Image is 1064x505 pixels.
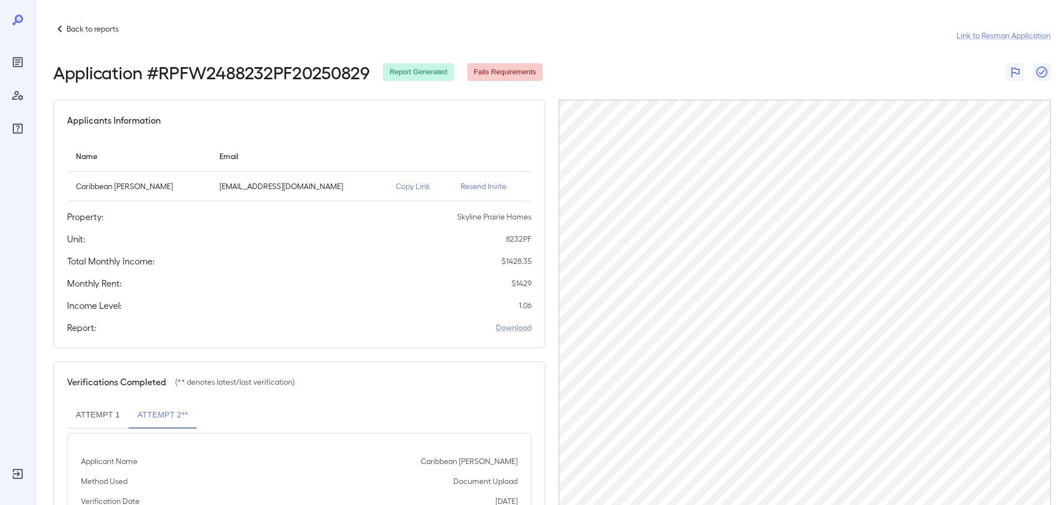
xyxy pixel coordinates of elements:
span: Fails Requirements [467,67,543,78]
h2: Application # RPFW2488232PF20250829 [53,62,370,82]
h5: Income Level: [67,299,122,312]
table: simple table [67,140,531,201]
button: Flag Report [1006,63,1024,81]
h5: Verifications Completed [67,375,166,389]
p: 8232PF [506,233,531,244]
p: $ 1428.35 [502,256,531,267]
div: Log Out [9,465,27,483]
p: $ 1429 [511,278,531,289]
div: Manage Users [9,86,27,104]
p: Copy Link [396,181,443,192]
p: Skyline Prairie Homes [457,211,531,222]
p: Caribbean [PERSON_NAME] [421,456,518,467]
h5: Property: [67,210,104,223]
div: FAQ [9,120,27,137]
button: Attempt 2** [129,402,197,429]
p: Applicant Name [81,456,137,467]
span: Report Generated [383,67,454,78]
h5: Total Monthly Income: [67,254,155,268]
th: Name [67,140,211,172]
p: 1.06 [519,300,531,311]
th: Email [211,140,387,172]
p: Back to reports [66,23,119,34]
h5: Unit: [67,232,85,246]
button: Attempt 1 [67,402,129,429]
p: Caribbean [PERSON_NAME] [76,181,202,192]
button: Close Report [1033,63,1051,81]
p: [EMAIL_ADDRESS][DOMAIN_NAME] [219,181,378,192]
p: Document Upload [453,476,518,487]
p: (** denotes latest/last verification) [175,376,295,387]
p: Resend Invite [461,181,523,192]
h5: Monthly Rent: [67,277,122,290]
div: Reports [9,53,27,71]
a: Link to Resman Application [956,30,1051,41]
a: Download [496,322,531,333]
h5: Applicants Information [67,114,161,127]
p: Method Used [81,476,127,487]
h5: Report: [67,321,96,334]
